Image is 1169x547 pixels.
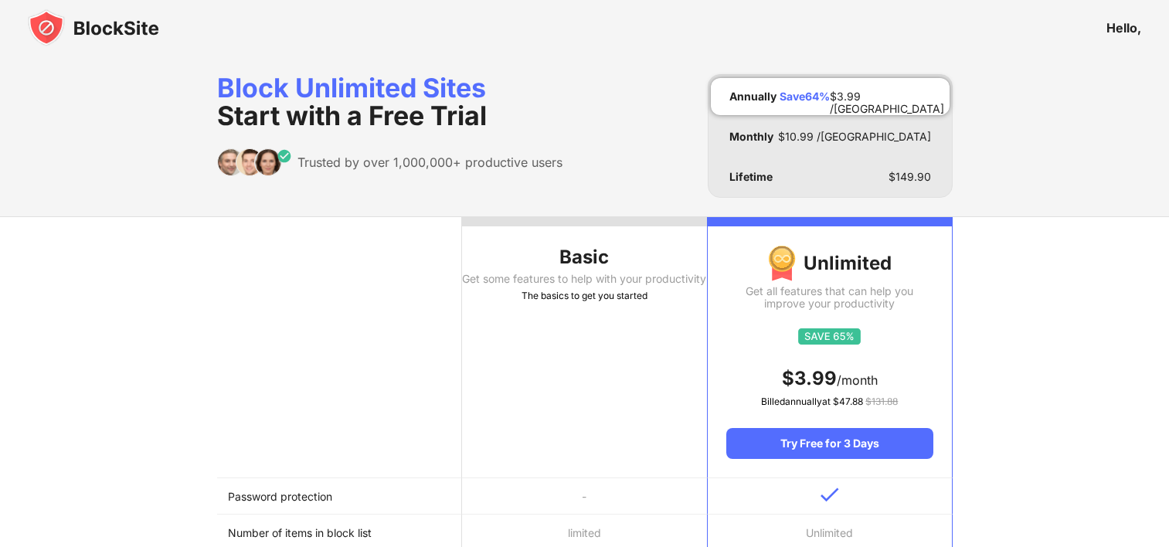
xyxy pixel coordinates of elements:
[726,428,933,459] div: Try Free for 3 Days
[830,90,944,103] div: $ 3.99 /[GEOGRAPHIC_DATA]
[768,245,796,282] img: img-premium-medal
[217,478,462,515] td: Password protection
[889,171,931,183] div: $ 149.90
[798,328,861,345] img: save65.svg
[865,396,898,407] span: $ 131.88
[821,488,839,502] img: v-blue.svg
[726,285,933,310] div: Get all features that can help you improve your productivity
[782,367,837,389] span: $ 3.99
[726,245,933,282] div: Unlimited
[462,478,707,515] td: -
[217,100,487,131] span: Start with a Free Trial
[780,90,830,103] div: Save 64 %
[729,90,777,103] div: Annually
[217,74,562,130] div: Block Unlimited Sites
[297,155,562,170] div: Trusted by over 1,000,000+ productive users
[462,245,707,270] div: Basic
[729,171,773,183] div: Lifetime
[462,273,707,285] div: Get some features to help with your productivity
[726,394,933,409] div: Billed annually at $ 47.88
[1106,20,1141,36] div: Hello,
[778,131,931,143] div: $ 10.99 /[GEOGRAPHIC_DATA]
[28,9,159,46] img: blocksite-icon-black.svg
[217,148,292,176] img: trusted-by.svg
[726,366,933,391] div: /month
[729,131,773,143] div: Monthly
[462,288,707,304] div: The basics to get you started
